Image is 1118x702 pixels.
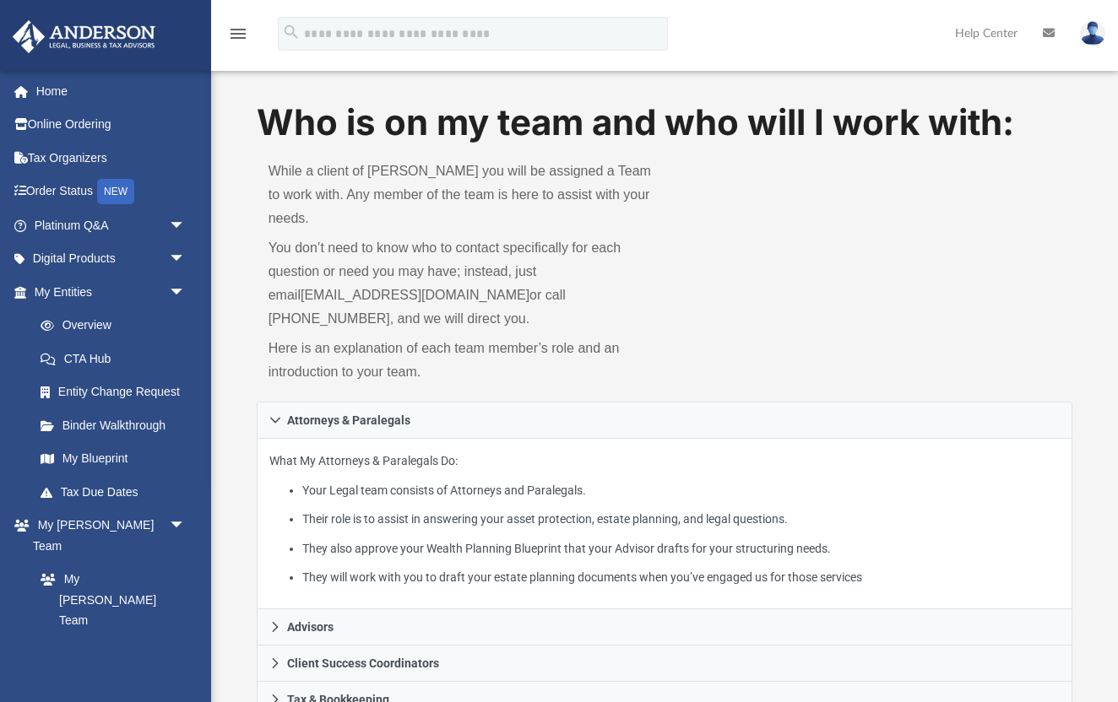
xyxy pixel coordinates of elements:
a: Entity Change Request [24,375,211,409]
a: CTA Hub [24,342,211,375]
p: While a client of [PERSON_NAME] you will be assigned a Team to work with. Any member of the team ... [269,159,653,230]
li: Their role is to assist in answering your asset protection, estate planning, and legal questions. [302,509,1060,530]
a: [EMAIL_ADDRESS][DOMAIN_NAME] [301,288,529,302]
span: arrow_drop_down [169,509,203,543]
a: My Blueprint [24,442,203,476]
span: arrow_drop_down [169,242,203,277]
li: Your Legal team consists of Attorneys and Paralegals. [302,480,1060,501]
p: Here is an explanation of each team member’s role and an introduction to your team. [269,337,653,384]
a: My [PERSON_NAME] Team [24,563,194,638]
a: Attorneys & Paralegals [257,402,1073,439]
span: arrow_drop_down [169,275,203,310]
h1: Who is on my team and who will I work with: [257,98,1073,148]
a: Tax Organizers [12,141,211,175]
a: Advisors [257,609,1073,645]
a: Binder Walkthrough [24,408,211,442]
li: They will work with you to draft your estate planning documents when you’ve engaged us for those ... [302,567,1060,588]
p: You don’t need to know who to contact specifically for each question or need you may have; instea... [269,236,653,331]
span: Attorneys & Paralegals [287,414,410,426]
i: search [282,23,301,41]
a: Overview [24,309,211,343]
a: Online Ordering [12,108,211,142]
a: Platinum Q&Aarrow_drop_down [12,208,211,242]
li: They also approve your Wealth Planning Blueprint that your Advisor drafts for your structuring ne... [302,538,1060,559]
a: My [PERSON_NAME] Teamarrow_drop_down [12,509,203,563]
a: Home [12,74,211,108]
a: [PERSON_NAME] System [24,637,203,691]
div: Attorneys & Paralegals [257,439,1073,610]
i: menu [228,24,248,44]
span: arrow_drop_down [169,208,203,243]
span: Advisors [287,621,334,633]
img: User Pic [1080,21,1105,46]
a: Tax Due Dates [24,475,211,509]
div: NEW [97,179,134,204]
a: Client Success Coordinators [257,645,1073,682]
a: Order StatusNEW [12,175,211,209]
a: menu [228,32,248,44]
span: Client Success Coordinators [287,657,439,669]
a: My Entitiesarrow_drop_down [12,275,211,309]
a: Digital Productsarrow_drop_down [12,242,211,276]
img: Anderson Advisors Platinum Portal [8,20,160,53]
p: What My Attorneys & Paralegals Do: [269,451,1061,588]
